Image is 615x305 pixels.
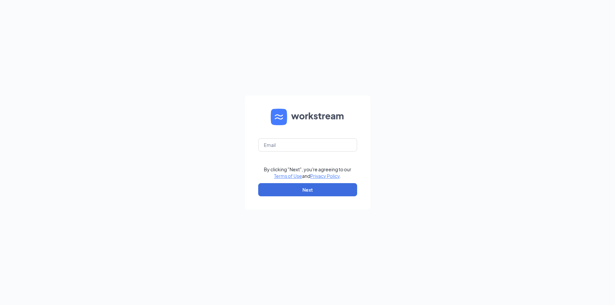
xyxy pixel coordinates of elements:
img: WS logo and Workstream text [271,109,345,125]
button: Next [258,183,357,196]
a: Privacy Policy [310,173,340,179]
input: Email [258,138,357,152]
a: Terms of Use [274,173,302,179]
div: By clicking "Next", you're agreeing to our and . [264,166,351,179]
